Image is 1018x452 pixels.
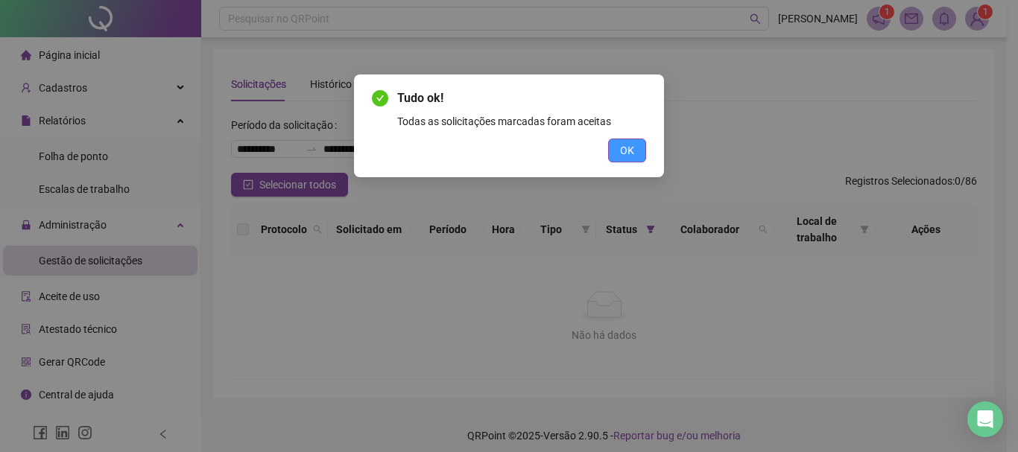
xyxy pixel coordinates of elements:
div: Todas as solicitações marcadas foram aceitas [397,113,646,130]
button: OK [608,139,646,162]
div: Open Intercom Messenger [967,401,1003,437]
span: check-circle [372,90,388,106]
span: OK [620,142,634,159]
span: Tudo ok! [397,89,646,107]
